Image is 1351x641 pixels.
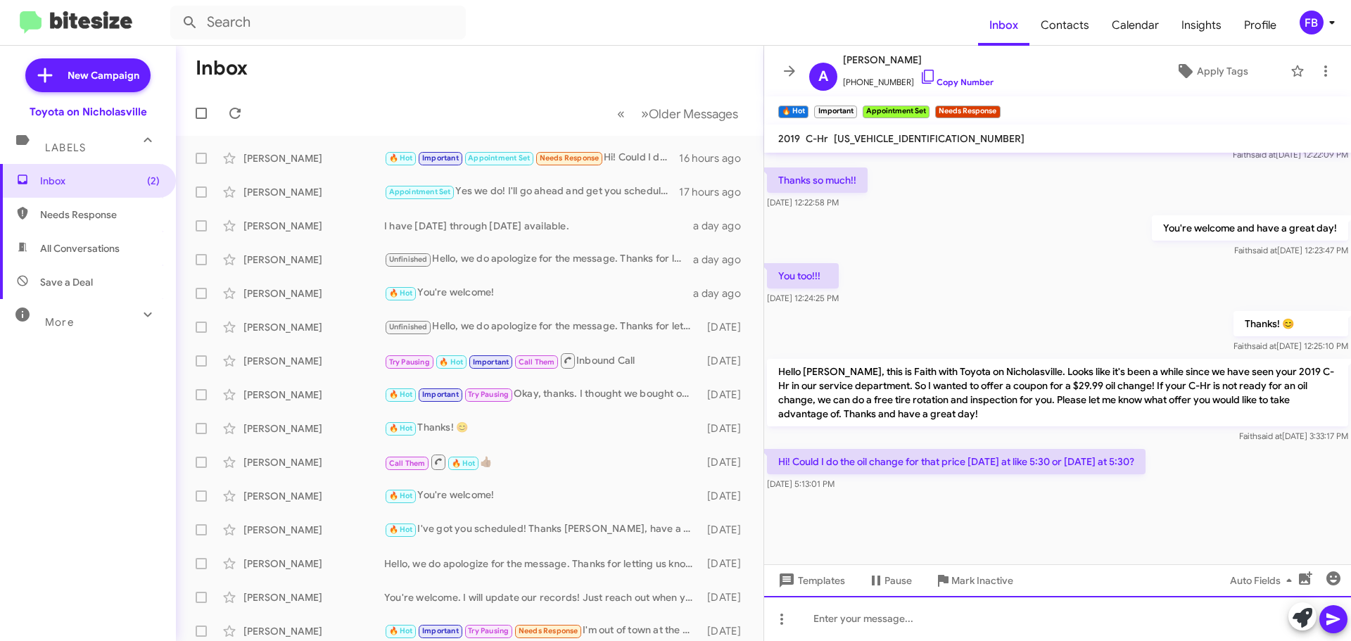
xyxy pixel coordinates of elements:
button: Templates [764,568,856,593]
div: [DATE] [700,590,752,604]
div: [DATE] [700,624,752,638]
div: You're welcome! [384,488,700,504]
span: [PHONE_NUMBER] [843,68,994,89]
span: A [818,65,828,88]
span: said at [1252,341,1276,351]
button: Apply Tags [1139,58,1283,84]
span: C-Hr [806,132,828,145]
div: [PERSON_NAME] [243,253,384,267]
span: 2019 [778,132,800,145]
span: Insights [1170,5,1233,46]
div: [PERSON_NAME] [243,354,384,368]
span: All Conversations [40,241,120,255]
button: Previous [609,99,633,128]
span: » [641,105,649,122]
div: You're welcome! [384,285,693,301]
button: Next [633,99,747,128]
span: Needs Response [40,208,160,222]
span: Inbox [40,174,160,188]
div: Inbound Call [384,352,700,369]
div: 16 hours ago [679,151,752,165]
div: [PERSON_NAME] [243,151,384,165]
span: Needs Response [519,626,578,635]
span: Profile [1233,5,1288,46]
span: [DATE] 5:13:01 PM [767,478,835,489]
span: Older Messages [649,106,738,122]
a: New Campaign [25,58,151,92]
div: FB [1300,11,1324,34]
div: [PERSON_NAME] [243,421,384,436]
span: Pause [884,568,912,593]
div: [DATE] [700,320,752,334]
input: Search [170,6,466,39]
button: FB [1288,11,1336,34]
span: 🔥 Hot [452,459,476,468]
span: 🔥 Hot [389,424,413,433]
div: [PERSON_NAME] [243,523,384,537]
span: Auto Fields [1230,568,1298,593]
span: Call Them [519,357,555,367]
p: Hi! Could I do the oil change for that price [DATE] at like 5:30 or [DATE] at 5:30? [767,449,1146,474]
div: [DATE] [700,354,752,368]
div: [PERSON_NAME] [243,320,384,334]
div: [DATE] [700,489,752,503]
div: [DATE] [700,455,752,469]
div: [DATE] [700,388,752,402]
span: 🔥 Hot [439,357,463,367]
div: Hello, we do apologize for the message. Thanks for letting us know, we will update our records! H... [384,251,693,267]
div: Thanks! 😊 [384,420,700,436]
span: « [617,105,625,122]
span: Important [422,153,459,163]
p: You too!!! [767,263,839,288]
span: Unfinished [389,322,428,331]
div: [PERSON_NAME] [243,219,384,233]
span: (2) [147,174,160,188]
span: 🔥 Hot [389,288,413,298]
span: [PERSON_NAME] [843,51,994,68]
a: Inbox [978,5,1029,46]
span: 🔥 Hot [389,390,413,399]
div: [PERSON_NAME] [243,489,384,503]
div: [PERSON_NAME] [243,590,384,604]
a: Calendar [1101,5,1170,46]
div: Yes we do! I'll go ahead and get you scheduled for then. Let me know if you need anything else, a... [384,184,679,200]
small: Needs Response [935,106,1000,118]
span: 🔥 Hot [389,491,413,500]
div: 17 hours ago [679,185,752,199]
div: You're welcome. I will update our records! Just reach out when you are ready for another service ... [384,590,700,604]
span: said at [1252,245,1277,255]
div: Toyota on Nicholasville [30,105,147,119]
small: Appointment Set [863,106,930,118]
span: said at [1251,149,1276,160]
span: 🔥 Hot [389,626,413,635]
span: 🔥 Hot [389,525,413,534]
button: Mark Inactive [923,568,1025,593]
div: [PERSON_NAME] [243,624,384,638]
div: I've got you scheduled! Thanks [PERSON_NAME], have a great day! [384,521,700,538]
div: 👍🏽 [384,453,700,471]
div: I have [DATE] through [DATE] available. [384,219,693,233]
span: Important [422,626,459,635]
p: Hello [PERSON_NAME], this is Faith with Toyota on Nicholasville. Looks like it's been a while sin... [767,359,1348,426]
p: Thanks! 😊 [1233,311,1348,336]
div: a day ago [693,219,752,233]
div: a day ago [693,286,752,300]
button: Pause [856,568,923,593]
span: Faith [DATE] 12:25:10 PM [1233,341,1348,351]
span: Appointment Set [468,153,530,163]
span: Call Them [389,459,426,468]
div: [PERSON_NAME] [243,557,384,571]
span: 🔥 Hot [389,153,413,163]
div: Hi! Could I do the oil change for that price [DATE] at like 5:30 or [DATE] at 5:30? [384,150,679,166]
span: said at [1257,431,1282,441]
span: Faith [DATE] 12:22:09 PM [1233,149,1348,160]
div: [PERSON_NAME] [243,185,384,199]
div: [PERSON_NAME] [243,388,384,402]
div: I'm out of town at the moment so I'll have to find the best time once I'm back [384,623,700,639]
span: Important [473,357,509,367]
span: [DATE] 12:22:58 PM [767,197,839,208]
div: Okay, thanks. I thought we bought on [DATE]. Not sure but will def get in maybe in Sept for servi... [384,386,700,402]
span: Faith [DATE] 12:23:47 PM [1234,245,1348,255]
